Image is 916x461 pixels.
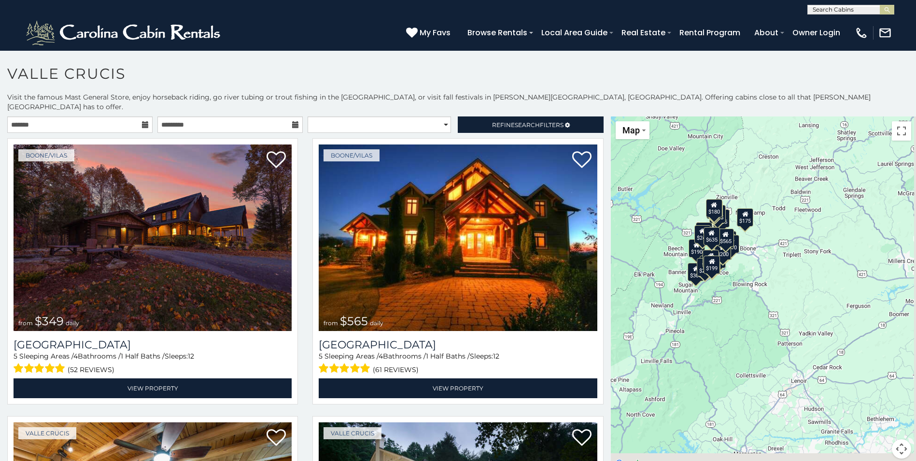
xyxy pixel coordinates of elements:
div: $410 [711,239,727,257]
span: 1 Half Baths / [426,352,470,360]
div: Sleeping Areas / Bathrooms / Sleeps: [14,351,292,376]
div: $565 [718,229,734,247]
button: Change map style [616,121,649,139]
span: My Favs [420,27,451,39]
div: $155 [713,209,730,228]
h3: Wilderness Lodge [319,338,597,351]
span: Search [515,121,540,129]
div: $635 [704,227,720,245]
div: $305 [696,222,712,241]
div: Sleeping Areas / Bathrooms / Sleeps: [319,351,597,376]
span: 1 Half Baths / [121,352,165,360]
a: [GEOGRAPHIC_DATA] [319,338,597,351]
div: $200 [715,242,731,260]
a: Boone/Vilas [324,149,380,161]
span: $565 [340,314,368,328]
a: View Property [319,378,597,398]
span: Map [622,125,640,135]
div: $185 [718,230,734,249]
div: $190 [688,239,705,258]
img: White-1-2.png [24,18,225,47]
a: Rental Program [675,24,745,41]
div: $175 [737,208,753,227]
span: 4 [73,352,78,360]
span: 12 [188,352,194,360]
div: $275 [704,256,720,274]
div: $300 [688,263,704,281]
span: Refine Filters [492,121,564,129]
a: Valle Crucis [324,427,381,439]
a: Owner Login [788,24,845,41]
a: Real Estate [617,24,670,41]
span: $349 [35,314,64,328]
a: Boone/Vilas [18,149,74,161]
span: 12 [493,352,499,360]
span: (52 reviews) [68,363,114,376]
a: [GEOGRAPHIC_DATA] [14,338,292,351]
a: Wilderness Lodge from $565 daily [319,144,597,331]
a: My Favs [406,27,453,39]
a: Add to favorites [267,150,286,171]
img: mail-regular-white.png [878,26,892,40]
button: Toggle fullscreen view [892,121,911,141]
a: Add to favorites [267,428,286,448]
img: Wilderness Lodge [319,144,597,331]
a: Valle Crucis [18,427,76,439]
span: from [18,319,33,327]
span: 5 [319,352,323,360]
a: Local Area Guide [536,24,612,41]
div: $199 [704,256,720,274]
button: Map camera controls [892,439,911,459]
span: (61 reviews) [373,363,419,376]
a: Diamond Creek Lodge from $349 daily [14,144,292,331]
span: daily [370,319,383,327]
span: 5 [14,352,17,360]
div: $180 [706,199,722,217]
span: daily [66,319,79,327]
a: View Property [14,378,292,398]
h3: Diamond Creek Lodge [14,338,292,351]
div: $230 [697,258,713,276]
span: from [324,319,338,327]
a: Add to favorites [572,150,592,171]
span: 4 [379,352,383,360]
a: Browse Rentals [463,24,532,41]
a: RefineSearchFilters [458,116,603,133]
img: Diamond Creek Lodge [14,144,292,331]
div: $245 [694,225,711,244]
div: $250 [703,250,719,268]
img: phone-regular-white.png [855,26,868,40]
a: About [749,24,783,41]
